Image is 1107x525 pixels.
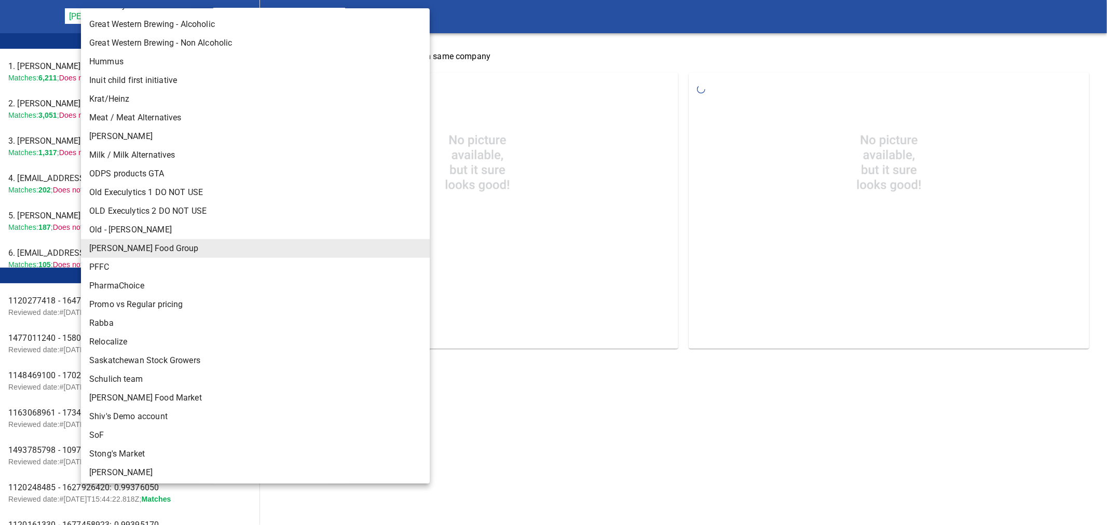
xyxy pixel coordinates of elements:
li: Krat/Heinz [81,90,439,108]
li: OLD Execulytics 2 DO NOT USE [81,202,439,220]
li: Shiv's Demo account [81,407,439,426]
li: [PERSON_NAME] [81,463,439,482]
li: [PERSON_NAME] Food Market [81,389,439,407]
li: Saskatchewan Stock Growers [81,351,439,370]
li: Meat / Meat Alternatives [81,108,439,127]
li: Old Execulytics 1 DO NOT USE [81,183,439,202]
li: ODPS products GTA [81,164,439,183]
li: PharmaChoice [81,277,439,295]
li: [PERSON_NAME] [81,127,439,146]
li: [PERSON_NAME] Food Group [81,239,439,258]
li: Great Western Brewing - Non Alcoholic [81,34,439,52]
li: SoF [81,426,439,445]
li: Relocalize [81,333,439,351]
li: [PERSON_NAME] and agri food 202302 [81,482,439,501]
li: Schulich team [81,370,439,389]
li: Old - [PERSON_NAME] [81,220,439,239]
li: Great Western Brewing - Alcoholic [81,15,439,34]
li: Inuit child first initiative [81,71,439,90]
li: PFFC [81,258,439,277]
li: Hummus [81,52,439,71]
li: Rabba [81,314,439,333]
li: Promo vs Regular pricing [81,295,439,314]
li: Stong's Market [81,445,439,463]
li: Milk / Milk Alternatives [81,146,439,164]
